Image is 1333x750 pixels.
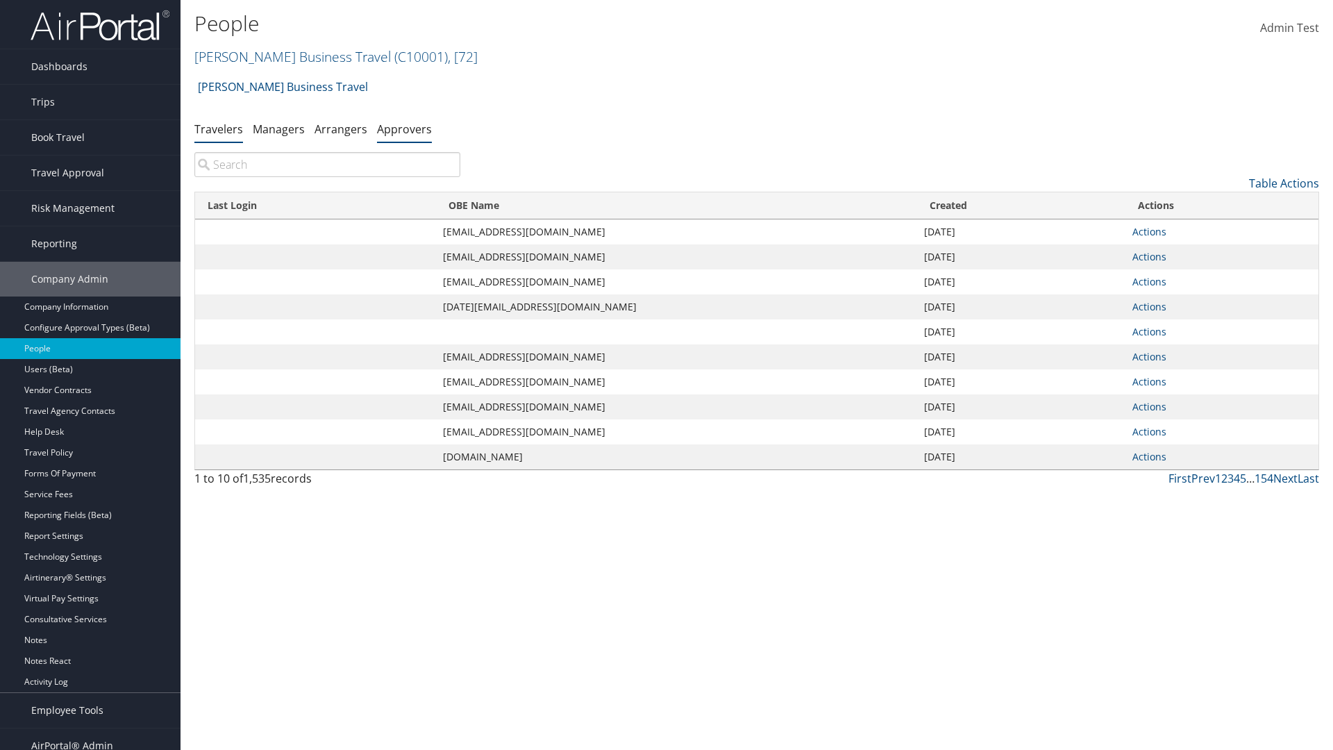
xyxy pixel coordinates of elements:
[315,122,367,137] a: Arrangers
[436,244,917,269] td: [EMAIL_ADDRESS][DOMAIN_NAME]
[917,369,1125,394] td: [DATE]
[1234,471,1240,486] a: 4
[1132,450,1166,463] a: Actions
[1215,471,1221,486] a: 1
[253,122,305,137] a: Managers
[1273,471,1298,486] a: Next
[1132,425,1166,438] a: Actions
[1191,471,1215,486] a: Prev
[195,192,436,219] th: Last Login: activate to sort column ascending
[31,49,87,84] span: Dashboards
[377,122,432,137] a: Approvers
[31,191,115,226] span: Risk Management
[243,471,271,486] span: 1,535
[1260,7,1319,50] a: Admin Test
[436,419,917,444] td: [EMAIL_ADDRESS][DOMAIN_NAME]
[917,244,1125,269] td: [DATE]
[917,219,1125,244] td: [DATE]
[194,470,460,494] div: 1 to 10 of records
[917,419,1125,444] td: [DATE]
[1246,471,1255,486] span: …
[436,219,917,244] td: [EMAIL_ADDRESS][DOMAIN_NAME]
[1168,471,1191,486] a: First
[1132,375,1166,388] a: Actions
[436,444,917,469] td: [DOMAIN_NAME]
[1298,471,1319,486] a: Last
[31,9,169,42] img: airportal-logo.png
[1221,471,1227,486] a: 2
[1227,471,1234,486] a: 3
[31,156,104,190] span: Travel Approval
[1132,250,1166,263] a: Actions
[394,47,448,66] span: ( C10001 )
[1255,471,1273,486] a: 154
[1132,300,1166,313] a: Actions
[31,120,85,155] span: Book Travel
[917,344,1125,369] td: [DATE]
[1125,192,1318,219] th: Actions
[31,85,55,119] span: Trips
[1132,225,1166,238] a: Actions
[31,226,77,261] span: Reporting
[917,294,1125,319] td: [DATE]
[1260,20,1319,35] span: Admin Test
[917,444,1125,469] td: [DATE]
[194,47,478,66] a: [PERSON_NAME] Business Travel
[31,262,108,297] span: Company Admin
[1132,325,1166,338] a: Actions
[436,369,917,394] td: [EMAIL_ADDRESS][DOMAIN_NAME]
[436,192,917,219] th: OBE Name: activate to sort column ascending
[194,9,944,38] h1: People
[917,394,1125,419] td: [DATE]
[1132,400,1166,413] a: Actions
[917,319,1125,344] td: [DATE]
[1240,471,1246,486] a: 5
[198,73,368,101] a: [PERSON_NAME] Business Travel
[436,269,917,294] td: [EMAIL_ADDRESS][DOMAIN_NAME]
[917,269,1125,294] td: [DATE]
[194,152,460,177] input: Search
[436,394,917,419] td: [EMAIL_ADDRESS][DOMAIN_NAME]
[436,294,917,319] td: [DATE][EMAIL_ADDRESS][DOMAIN_NAME]
[1132,275,1166,288] a: Actions
[1249,176,1319,191] a: Table Actions
[448,47,478,66] span: , [ 72 ]
[917,192,1125,219] th: Created: activate to sort column ascending
[194,122,243,137] a: Travelers
[31,693,103,728] span: Employee Tools
[436,344,917,369] td: [EMAIL_ADDRESS][DOMAIN_NAME]
[1132,350,1166,363] a: Actions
